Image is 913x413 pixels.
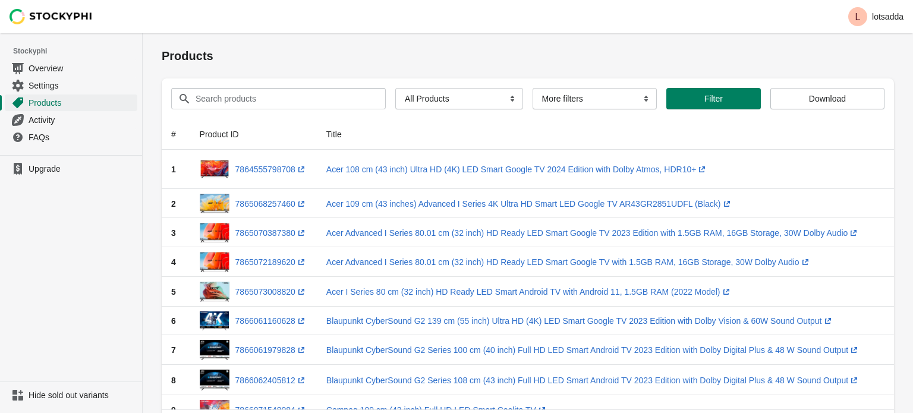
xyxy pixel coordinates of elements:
[326,165,709,174] a: Acer 108 cm (43 inch) Ultra HD (4K) LED Smart Google TV 2024 Edition with Dolby Atmos, HDR10+(ope...
[162,48,894,64] h1: Products
[235,228,307,238] a: 7865070387380(opens a new window)
[326,228,860,238] a: Acer Advanced I Series 80.01 cm (32 inch) HD Ready LED Smart Google TV 2023 Edition with 1.5GB RA...
[235,345,307,355] a: 7866061979828(opens a new window)
[171,345,176,355] span: 7
[326,316,834,326] a: Blaupunkt CyberSound G2 139 cm (55 inch) Ultra HD (4K) LED Smart Google TV 2023 Edition with Dolb...
[200,155,229,184] img: acer-108-cm-43-inch-uhd-led-google-tv-ar43gt2851udfl-digital-o494352023-p607252283-0-202402280639...
[200,340,229,360] img: original-imah4ndruw8cteue.webp
[171,257,176,267] span: 4
[235,199,307,209] a: 7865068257460(opens a new window)
[326,257,811,267] a: Acer Advanced I Series 80.01 cm (32 inch) HD Ready LED Smart Google TV with 1.5GB RAM, 16GB Stora...
[29,114,135,126] span: Activity
[235,165,307,174] a: 7864555798708(opens a new window)
[171,228,176,238] span: 3
[195,88,364,109] input: Search products
[855,12,861,22] text: L
[29,80,135,92] span: Settings
[171,316,176,326] span: 6
[29,97,135,109] span: Products
[5,387,137,403] a: Hide sold out variants
[5,77,137,94] a: Settings
[5,160,137,177] a: Upgrade
[326,287,732,297] a: Acer I Series 80 cm (32 inch) HD Ready LED Smart Android TV with Android 11, 1.5GB RAM (2022 Mode...
[29,163,135,175] span: Upgrade
[848,7,867,26] span: Avatar with initials L
[171,165,176,174] span: 1
[326,199,733,209] a: Acer 109 cm (43 inches) Advanced I Series 4K Ultra HD Smart LED Google TV AR43GR2851UDFL (Black)(...
[5,128,137,146] a: FAQs
[200,223,229,242] img: original-imagsjjgqh6zyx5n.webp
[770,88,884,109] button: Download
[29,62,135,74] span: Overview
[872,12,903,21] p: lotsadda
[171,199,176,209] span: 2
[235,316,307,326] a: 7866061160628(opens a new window)
[235,257,307,267] a: 7865072189620(opens a new window)
[326,376,860,385] a: Blaupunkt CyberSound G2 Series 108 cm (43 inch) Full HD LED Smart Android TV 2023 Edition with Do...
[235,376,307,385] a: 7866062405812(opens a new window)
[171,287,176,297] span: 5
[200,252,229,272] img: original-imagsjjgqh6zyx5n.webp
[200,194,229,213] img: original-imagsjjgaqjnjazf.webp
[5,94,137,111] a: Products
[704,94,723,103] span: Filter
[29,131,135,143] span: FAQs
[666,88,761,109] button: Filter
[326,345,860,355] a: Blaupunkt CyberSound G2 Series 100 cm (40 inch) Full HD LED Smart Android TV 2023 Edition with Do...
[29,389,135,401] span: Hide sold out variants
[5,111,137,128] a: Activity
[190,119,317,150] th: Product ID
[10,9,93,24] img: Stockyphi
[5,59,137,77] a: Overview
[171,376,176,385] span: 8
[200,311,229,330] img: original-imah4ndtbgbxphqy.webp
[809,94,846,103] span: Download
[13,45,142,57] span: Stockyphi
[235,287,307,297] a: 7865073008820(opens a new window)
[200,370,229,390] img: original-imah4ndruw8cteue_1.webp
[200,282,229,302] img: original-imagkcdaszup3fac.webp
[162,119,190,150] th: #
[843,5,908,29] button: Avatar with initials Llotsadda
